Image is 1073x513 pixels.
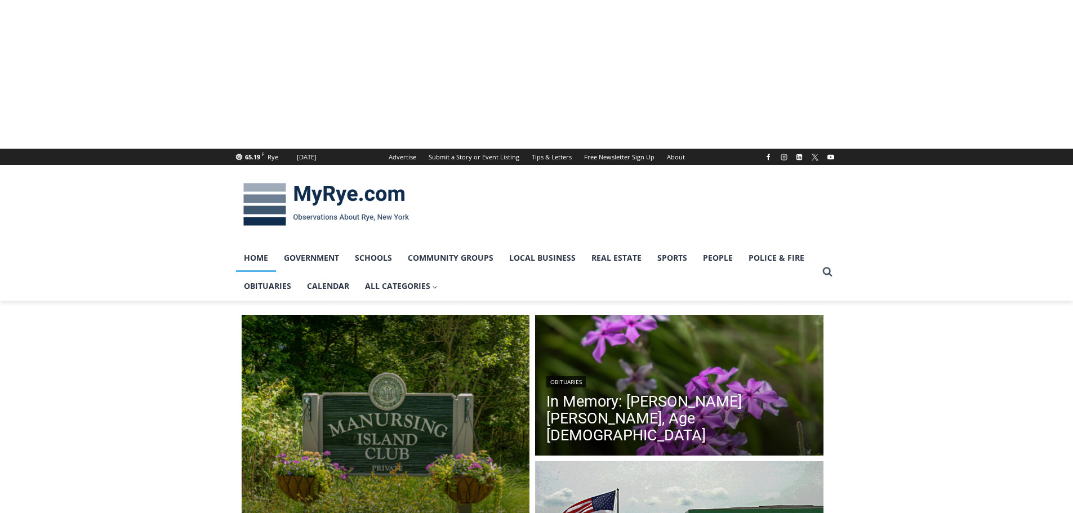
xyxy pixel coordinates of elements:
span: 65.19 [245,153,260,161]
a: Obituaries [236,272,299,300]
a: Sports [649,244,695,272]
a: Police & Fire [741,244,812,272]
a: In Memory: [PERSON_NAME] [PERSON_NAME], Age [DEMOGRAPHIC_DATA] [546,393,812,444]
a: All Categories [357,272,446,300]
a: Calendar [299,272,357,300]
a: Submit a Story or Event Listing [422,149,526,165]
div: Rye [268,152,278,162]
a: Government [276,244,347,272]
a: Facebook [762,150,775,164]
span: All Categories [365,280,438,292]
a: Home [236,244,276,272]
a: Local Business [501,244,584,272]
a: X [808,150,822,164]
nav: Secondary Navigation [382,149,691,165]
a: Schools [347,244,400,272]
img: (PHOTO: Kim Eierman of EcoBeneficial designed and oversaw the installation of native plant beds f... [535,315,823,459]
a: Obituaries [546,376,586,387]
nav: Primary Navigation [236,244,817,301]
a: Free Newsletter Sign Up [578,149,661,165]
a: Tips & Letters [526,149,578,165]
a: Advertise [382,149,422,165]
a: About [661,149,691,165]
a: YouTube [824,150,838,164]
a: Linkedin [792,150,806,164]
div: [DATE] [297,152,317,162]
a: People [695,244,741,272]
img: MyRye.com [236,175,416,234]
span: F [262,151,264,157]
a: Read More In Memory: Barbara Porter Schofield, Age 90 [535,315,823,459]
a: Real Estate [584,244,649,272]
a: Instagram [777,150,791,164]
button: View Search Form [817,262,838,282]
a: Community Groups [400,244,501,272]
